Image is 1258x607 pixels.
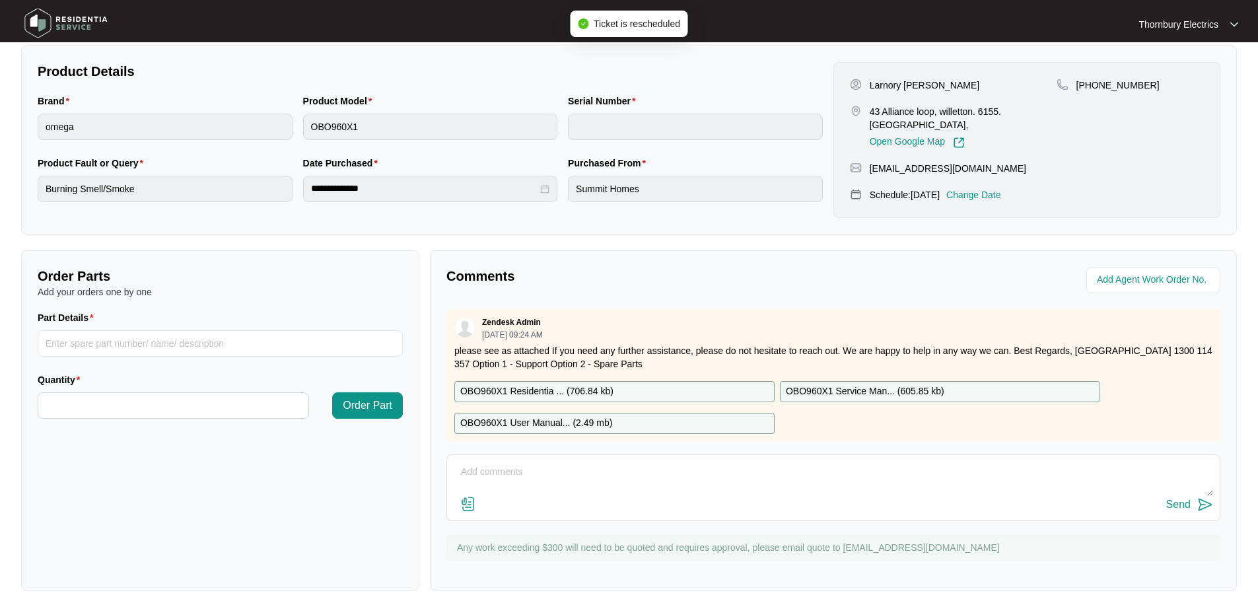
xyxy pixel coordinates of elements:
input: Date Purchased [311,182,538,196]
img: map-pin [850,105,862,117]
label: Part Details [38,311,99,324]
button: Send [1166,496,1213,514]
p: Larnory [PERSON_NAME] [870,79,980,92]
label: Serial Number [568,94,641,108]
label: Purchased From [568,157,651,170]
img: map-pin [850,162,862,174]
div: Send [1166,499,1191,511]
input: Product Model [303,114,558,140]
p: Comments [446,267,824,285]
p: Product Details [38,62,823,81]
input: Part Details [38,330,403,357]
label: Product Fault or Query [38,157,149,170]
img: residentia service logo [20,3,112,43]
img: map-pin [1057,79,1068,90]
p: [DATE] 09:24 AM [482,331,543,339]
p: [PHONE_NUMBER] [1076,79,1160,92]
span: check-circle [578,18,588,29]
p: OBO960X1 Service Man... ( 605.85 kb ) [786,384,944,399]
input: Product Fault or Query [38,176,293,202]
a: Open Google Map [870,137,965,149]
img: file-attachment-doc.svg [460,496,476,512]
p: please see as attached If you need any further assistance, please do not hesitate to reach out. W... [454,344,1212,371]
p: 43 Alliance loop, willetton. 6155. [GEOGRAPHIC_DATA], [870,105,1057,131]
img: user-pin [850,79,862,90]
span: Ticket is rescheduled [594,18,680,29]
img: dropdown arrow [1230,21,1238,28]
input: Brand [38,114,293,140]
img: user.svg [455,318,475,338]
button: Order Part [332,392,403,419]
input: Purchased From [568,176,823,202]
p: OBO960X1 User Manual... ( 2.49 mb ) [460,416,612,431]
p: [EMAIL_ADDRESS][DOMAIN_NAME] [870,162,1026,175]
img: Link-External [953,137,965,149]
p: Thornbury Electrics [1138,18,1218,31]
p: Any work exceeding $300 will need to be quoted and requires approval, please email quote to [EMAI... [457,541,1214,554]
input: Add Agent Work Order No. [1097,272,1212,288]
input: Quantity [38,393,308,418]
span: Order Part [343,398,392,413]
p: Schedule: [DATE] [870,188,940,201]
p: Order Parts [38,267,403,285]
p: Change Date [946,188,1001,201]
label: Quantity [38,373,85,386]
label: Brand [38,94,75,108]
p: OBO960X1 Residentia ... ( 706.84 kb ) [460,384,613,399]
p: Zendesk Admin [482,317,541,328]
img: send-icon.svg [1197,497,1213,513]
label: Date Purchased [303,157,383,170]
img: map-pin [850,188,862,200]
input: Serial Number [568,114,823,140]
label: Product Model [303,94,378,108]
p: Add your orders one by one [38,285,403,299]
